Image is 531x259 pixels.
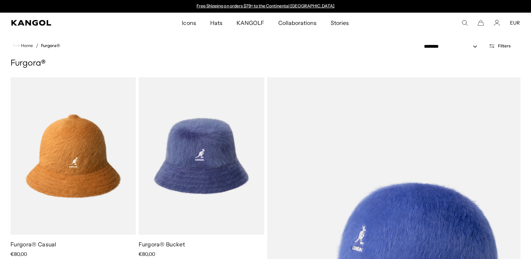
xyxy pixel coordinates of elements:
[498,44,511,48] span: Filters
[510,20,520,26] button: EUR
[484,43,515,49] button: Open filters
[11,241,57,248] a: Furgora® Casual
[41,43,60,48] a: Furgora®
[33,41,38,50] li: /
[139,251,155,257] span: €80,00
[271,13,324,33] a: Collaborations
[324,13,356,33] a: Stories
[203,13,230,33] a: Hats
[197,3,334,8] a: Free Shipping on orders $79+ to the Continental [GEOGRAPHIC_DATA]
[331,13,349,33] span: Stories
[11,77,136,235] img: Furgora® Casual
[20,43,33,48] span: Home
[278,13,317,33] span: Collaborations
[193,4,338,9] div: Announcement
[13,42,33,49] a: Home
[11,20,120,26] a: Kangol
[478,20,484,26] button: Cart
[139,241,185,248] a: Furgora® Bucket
[494,20,500,26] a: Account
[11,251,27,257] span: €80,00
[182,13,196,33] span: Icons
[230,13,271,33] a: KANGOLF
[210,13,223,33] span: Hats
[421,43,484,50] select: Sort by: Featured
[139,77,264,235] img: Furgora® Bucket
[11,58,520,69] h1: Furgora®
[462,20,468,26] summary: Search here
[175,13,203,33] a: Icons
[193,4,338,9] div: 1 of 2
[193,4,338,9] slideshow-component: Announcement bar
[237,13,264,33] span: KANGOLF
